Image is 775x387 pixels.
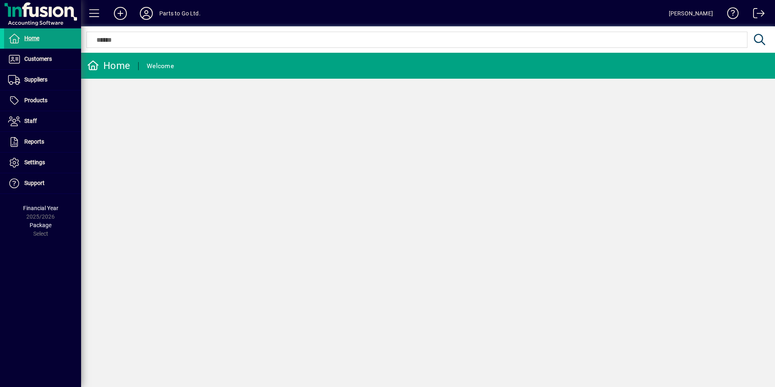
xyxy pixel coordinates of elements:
[4,111,81,131] a: Staff
[24,159,45,166] span: Settings
[30,222,51,228] span: Package
[4,70,81,90] a: Suppliers
[24,76,47,83] span: Suppliers
[24,97,47,103] span: Products
[4,49,81,69] a: Customers
[4,153,81,173] a: Settings
[24,180,45,186] span: Support
[24,138,44,145] span: Reports
[24,56,52,62] span: Customers
[147,60,174,73] div: Welcome
[747,2,765,28] a: Logout
[23,205,58,211] span: Financial Year
[107,6,133,21] button: Add
[133,6,159,21] button: Profile
[669,7,713,20] div: [PERSON_NAME]
[87,59,130,72] div: Home
[24,118,37,124] span: Staff
[4,132,81,152] a: Reports
[4,90,81,111] a: Products
[721,2,739,28] a: Knowledge Base
[4,173,81,193] a: Support
[159,7,201,20] div: Parts to Go Ltd.
[24,35,39,41] span: Home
